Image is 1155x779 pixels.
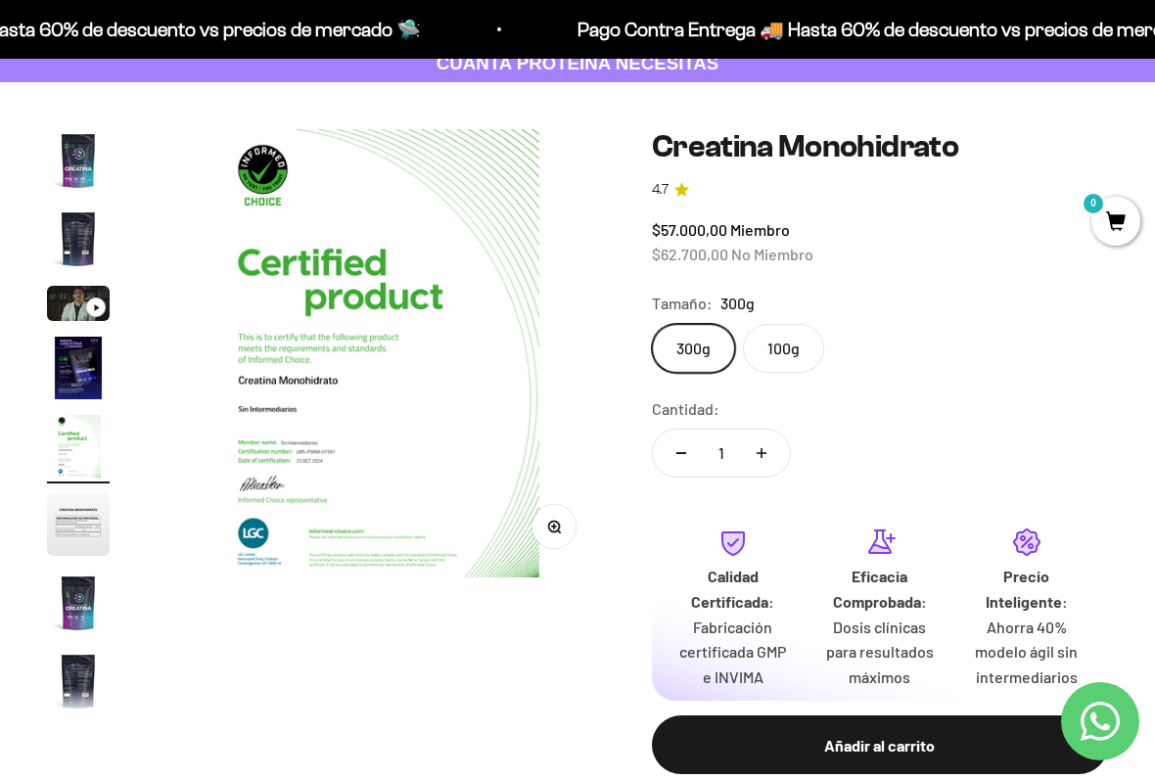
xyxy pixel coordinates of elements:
button: Ir al artículo 5 [47,415,110,483]
strong: Precio Inteligente: [986,567,1068,611]
button: Ir al artículo 3 [47,286,110,327]
p: Fabricación certificada GMP e INVIMA [675,615,791,690]
p: Ahorra 40% modelo ágil sin intermediarios [969,615,1085,690]
legend: Tamaño: [652,291,713,316]
p: Dosis clínicas para resultados máximos [822,615,938,690]
img: Creatina Monohidrato [157,129,605,577]
img: Creatina Monohidrato [47,129,110,192]
img: Creatina Monohidrato [47,415,110,478]
button: Ir al artículo 1 [47,129,110,198]
span: 4.7 [652,179,669,201]
span: $57.000,00 [652,220,727,239]
strong: CUANTA PROTEÍNA NECESITAS [437,53,719,73]
strong: Eficacia Comprobada: [833,567,927,611]
span: $62.700,00 [652,245,728,263]
img: Creatina Monohidrato [47,572,110,634]
button: Aumentar cantidad [733,430,790,477]
h1: Creatina Monohidrato [652,129,1108,163]
span: 300g [720,291,755,316]
a: 0 [1091,212,1140,234]
img: Creatina Monohidrato [47,493,110,556]
mark: 0 [1082,192,1105,215]
img: Creatina Monohidrato [47,337,110,399]
img: Creatina Monohidrato [47,650,110,712]
strong: Calidad Certificada: [691,567,774,611]
span: Miembro [730,220,790,239]
button: Añadir al carrito [652,715,1108,774]
div: Añadir al carrito [691,733,1069,758]
a: 4.74.7 de 5.0 estrellas [652,179,1108,201]
button: Ir al artículo 2 [47,207,110,276]
button: Ir al artículo 7 [47,572,110,640]
button: Ir al artículo 8 [47,650,110,718]
button: Reducir cantidad [653,430,710,477]
span: No Miembro [731,245,813,263]
label: Cantidad: [652,396,719,422]
button: Ir al artículo 4 [47,337,110,405]
img: Creatina Monohidrato [47,207,110,270]
button: Ir al artículo 6 [47,493,110,562]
